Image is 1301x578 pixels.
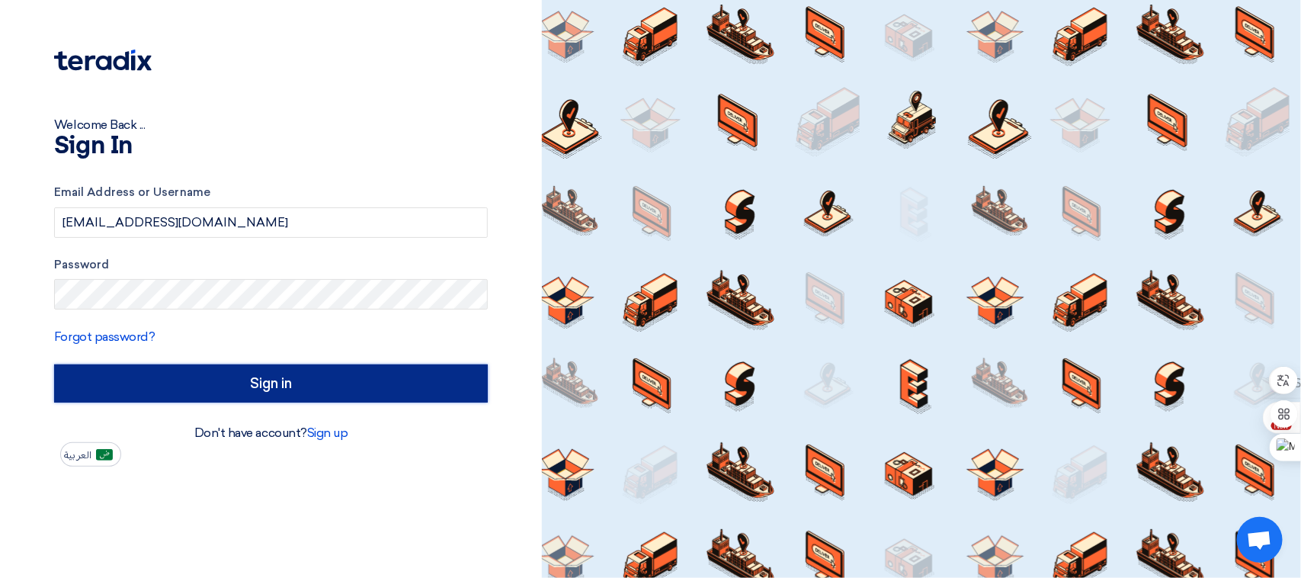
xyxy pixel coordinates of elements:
[54,184,488,201] label: Email Address or Username
[96,449,113,461] img: ar-AR.png
[1237,517,1283,563] a: دردشة مفتوحة
[54,134,488,159] h1: Sign In
[54,256,488,274] label: Password
[54,424,488,442] div: Don't have account?
[54,329,155,344] a: Forgot password?
[60,442,121,467] button: العربية
[54,50,152,71] img: Teradix logo
[54,116,488,134] div: Welcome Back ...
[307,425,348,440] a: Sign up
[64,450,91,461] span: العربية
[54,207,488,238] input: Enter your business email or username
[54,364,488,403] input: Sign in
